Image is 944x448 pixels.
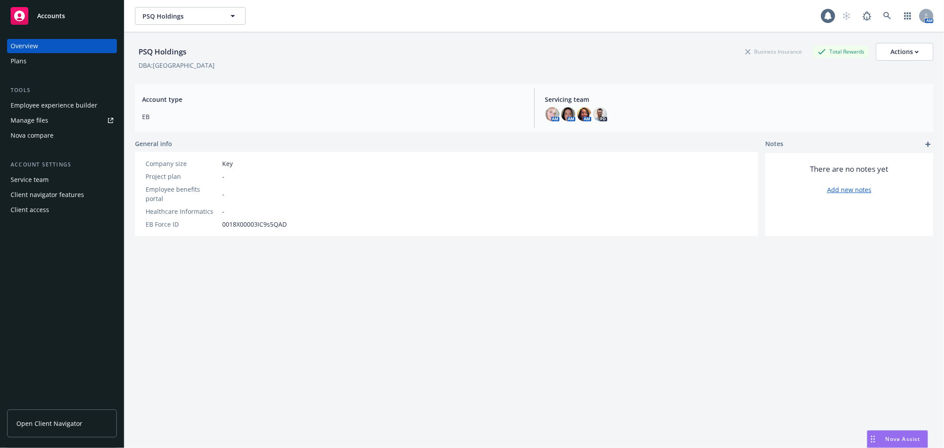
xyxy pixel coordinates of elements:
div: EB Force ID [146,220,219,229]
span: EB [142,112,524,121]
div: Employee experience builder [11,98,97,112]
img: photo [593,107,607,121]
div: Service team [11,173,49,187]
span: General info [135,139,172,148]
span: Nova Assist [886,435,921,443]
span: PSQ Holdings [143,12,219,21]
div: Total Rewards [813,46,869,57]
a: Client navigator features [7,188,117,202]
a: Accounts [7,4,117,28]
div: Healthcare Informatics [146,207,219,216]
div: Nova compare [11,128,54,143]
div: Project plan [146,172,219,181]
div: Client navigator features [11,188,84,202]
a: Manage files [7,113,117,127]
a: Employee experience builder [7,98,117,112]
div: DBA: [GEOGRAPHIC_DATA] [139,61,215,70]
a: add [923,139,933,150]
div: Tools [7,86,117,95]
a: Nova compare [7,128,117,143]
span: - [222,189,224,199]
div: Drag to move [867,431,878,448]
span: Accounts [37,12,65,19]
button: PSQ Holdings [135,7,246,25]
img: photo [545,107,559,121]
div: Employee benefits portal [146,185,219,203]
a: Overview [7,39,117,53]
span: Account type [142,95,524,104]
a: Plans [7,54,117,68]
div: Client access [11,203,49,217]
div: Account settings [7,160,117,169]
span: Open Client Navigator [16,419,82,428]
span: Key [222,159,233,168]
a: Add new notes [827,185,871,194]
button: Actions [876,43,933,61]
a: Switch app [899,7,917,25]
div: Company size [146,159,219,168]
a: Search [878,7,896,25]
div: PSQ Holdings [135,46,190,58]
a: Service team [7,173,117,187]
div: Actions [890,43,919,60]
a: Start snowing [838,7,855,25]
span: There are no notes yet [810,164,889,174]
div: Business Insurance [741,46,806,57]
div: Plans [11,54,27,68]
span: - [222,207,224,216]
button: Nova Assist [867,430,928,448]
img: photo [577,107,591,121]
a: Report a Bug [858,7,876,25]
span: Notes [765,139,783,150]
a: Client access [7,203,117,217]
div: Overview [11,39,38,53]
img: photo [561,107,575,121]
span: 0018X00003IC9s5QAD [222,220,287,229]
div: Manage files [11,113,48,127]
span: - [222,172,224,181]
span: Servicing team [545,95,927,104]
